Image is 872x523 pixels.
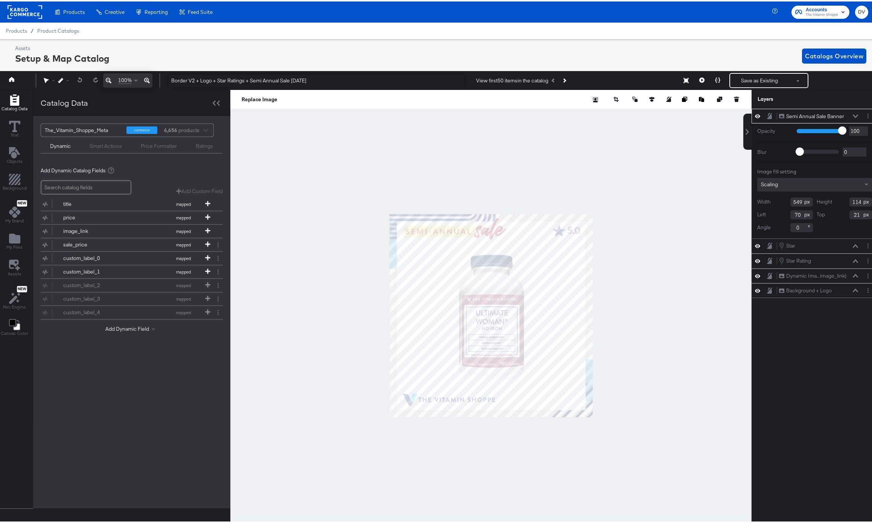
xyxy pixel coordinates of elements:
[786,241,795,248] div: Star
[8,269,21,275] span: Assets
[17,285,27,290] span: New
[163,254,204,260] span: mapped
[5,118,25,139] button: Text
[682,94,689,102] button: Copy image
[1,329,28,335] span: Canvas Color
[63,8,85,14] span: Products
[63,253,118,260] div: custom_label_0
[3,184,27,190] span: Background
[242,94,277,102] button: Replace Image
[3,256,26,278] button: Assets
[41,223,223,236] div: image_linkmapped
[163,268,204,273] span: mapped
[63,213,118,220] div: price
[163,122,186,135] div: products
[37,26,79,32] a: Product Catalogs
[63,267,118,274] div: custom_label_1
[163,241,204,246] span: mapped
[805,49,863,60] span: Catalogs Overview
[63,199,118,206] div: title
[786,256,811,263] div: Star Rating
[105,324,158,331] button: Add Dynamic Field
[476,76,548,83] div: View first 50 items in the catalog
[779,240,796,249] button: Star
[118,75,132,82] span: 100%
[791,4,849,17] button: AccountsThe Vitamin Shoppe
[786,286,832,293] div: Background + Logo
[559,72,569,86] button: Next Product
[41,210,213,223] button: pricemapped
[1,197,28,225] button: NewMy Brand
[864,240,872,248] button: Layer Options
[41,291,223,304] div: custom_label_3mapped
[41,223,213,236] button: image_linkmapped
[779,255,811,264] button: Star Rating
[699,94,706,102] button: Paste image
[758,94,834,101] div: Layers
[41,250,223,263] div: custom_label_0mapped
[6,243,23,249] span: My Files
[3,303,26,309] span: Rec Engine
[2,144,27,166] button: Add Text
[806,11,838,17] span: The Vitamin Shoppe
[864,111,872,119] button: Layer Options
[41,264,223,277] div: custom_label_1mapped
[779,271,847,278] button: Dynamic Ima...image_link)
[757,197,771,204] label: Width
[864,255,872,263] button: Layer Options
[90,141,122,148] div: Smart Actions
[188,8,213,14] span: Feed Suite
[41,196,213,209] button: titlemapped
[757,167,872,174] div: Image fill setting
[41,264,213,277] button: custom_label_1mapped
[41,304,223,318] div: custom_label_4mapped
[11,131,19,137] span: Text
[864,271,872,278] button: Layer Options
[15,43,110,50] div: Assets
[41,237,213,250] button: sale_pricemapped
[761,179,778,186] span: Scaling
[41,196,223,209] div: titlemapped
[41,179,131,193] input: Search catalog fields
[802,47,866,62] button: Catalogs Overview
[858,6,865,15] span: DV
[757,210,766,217] label: Left
[145,8,168,14] span: Reporting
[786,111,844,119] div: Semi Annual Sale Banner
[593,96,598,101] svg: Remove background
[6,26,27,32] span: Products
[41,166,106,173] span: Add Dynamic Catalog Fields
[2,104,27,110] span: Catalog Data
[682,95,687,100] svg: Copy image
[757,147,791,154] label: Blur
[163,227,204,233] span: mapped
[41,277,223,290] div: custom_label_2mapped
[41,250,213,263] button: custom_label_0mapped
[105,8,125,14] span: Creative
[176,186,223,193] button: Add Custom Field
[864,285,872,293] button: Layer Options
[730,72,789,86] button: Save as Existing
[699,95,704,100] svg: Paste image
[50,141,71,148] div: Dynamic
[41,96,88,107] div: Catalog Data
[17,199,27,204] span: New
[855,4,868,17] button: DV
[63,226,118,233] div: image_link
[163,214,204,219] span: mapped
[126,125,157,132] div: commerce
[786,271,846,278] div: Dynamic Ima...image_link)
[806,5,838,12] span: Accounts
[163,122,178,135] strong: 6,656
[163,200,204,205] span: mapped
[196,141,213,148] div: Ratings
[757,222,771,230] label: Angle
[63,240,118,247] div: sale_price
[27,26,37,32] span: /
[5,216,24,222] span: My Brand
[2,230,27,251] button: Add Files
[15,50,110,63] div: Setup & Map Catalog
[817,197,832,204] label: Height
